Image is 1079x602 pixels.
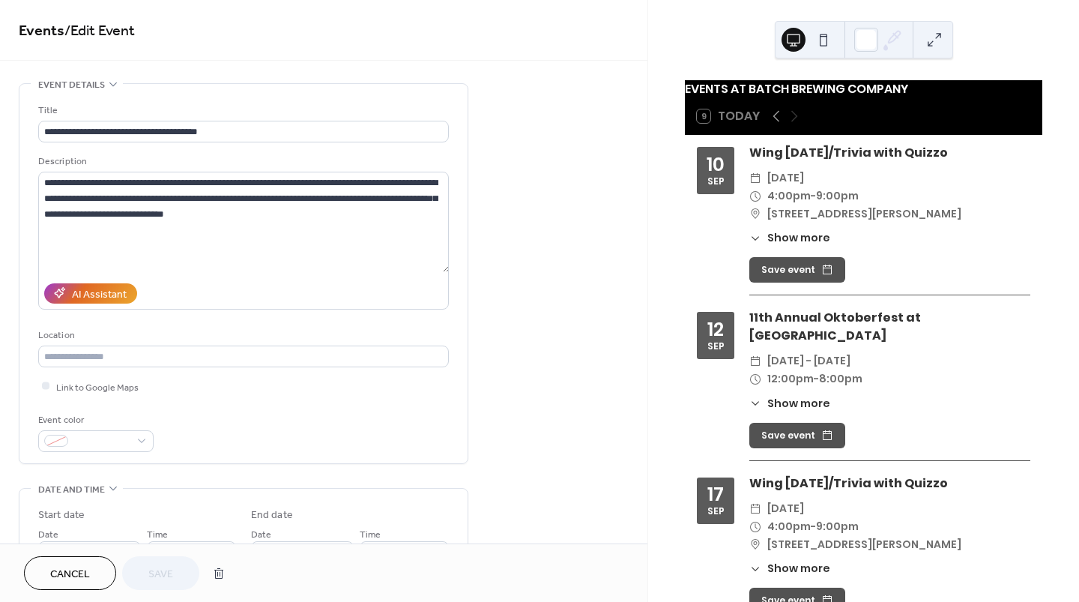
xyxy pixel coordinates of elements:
[749,370,761,388] div: ​
[24,556,116,590] button: Cancel
[767,187,811,205] span: 4:00pm
[707,485,724,504] div: 17
[38,103,446,118] div: Title
[749,257,845,283] button: Save event
[816,518,859,536] span: 9:00pm
[38,154,446,169] div: Description
[816,187,859,205] span: 9:00pm
[38,508,85,523] div: Start date
[707,155,725,174] div: 10
[360,526,381,542] span: Time
[767,500,804,518] span: [DATE]
[38,328,446,343] div: Location
[749,518,761,536] div: ​
[811,187,816,205] span: -
[749,561,761,577] div: ​
[749,352,761,370] div: ​
[749,396,830,412] button: ​Show more
[749,423,845,448] button: Save event
[749,230,830,246] button: ​Show more
[147,526,168,542] span: Time
[38,412,151,428] div: Event color
[749,230,761,246] div: ​
[767,230,830,246] span: Show more
[56,379,139,395] span: Link to Google Maps
[767,169,804,187] span: [DATE]
[44,283,137,304] button: AI Assistant
[707,342,725,352] div: Sep
[749,500,761,518] div: ​
[767,518,811,536] span: 4:00pm
[767,370,814,388] span: 12:00pm
[685,80,1042,98] div: EVENTS AT BATCH BREWING COMPANY
[767,352,850,370] span: [DATE] - [DATE]
[814,370,819,388] span: -
[749,536,761,554] div: ​
[64,16,135,46] span: / Edit Event
[767,396,830,412] span: Show more
[251,508,293,523] div: End date
[707,320,724,339] div: 12
[19,16,64,46] a: Events
[767,561,830,577] span: Show more
[38,482,105,498] span: Date and time
[811,518,816,536] span: -
[749,187,761,205] div: ​
[38,526,58,542] span: Date
[707,177,725,187] div: Sep
[819,370,862,388] span: 8:00pm
[50,567,90,583] span: Cancel
[72,286,127,302] div: AI Assistant
[749,205,761,223] div: ​
[707,507,725,517] div: Sep
[749,169,761,187] div: ​
[749,396,761,412] div: ​
[251,526,271,542] span: Date
[38,77,105,93] span: Event details
[767,205,961,223] span: [STREET_ADDRESS][PERSON_NAME]
[749,144,1030,162] div: Wing [DATE]/Trivia with Quizzo
[749,561,830,577] button: ​Show more
[749,475,1030,493] div: Wing [DATE]/Trivia with Quizzo
[767,536,961,554] span: [STREET_ADDRESS][PERSON_NAME]
[749,309,1030,345] div: 11th Annual Oktoberfest at [GEOGRAPHIC_DATA]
